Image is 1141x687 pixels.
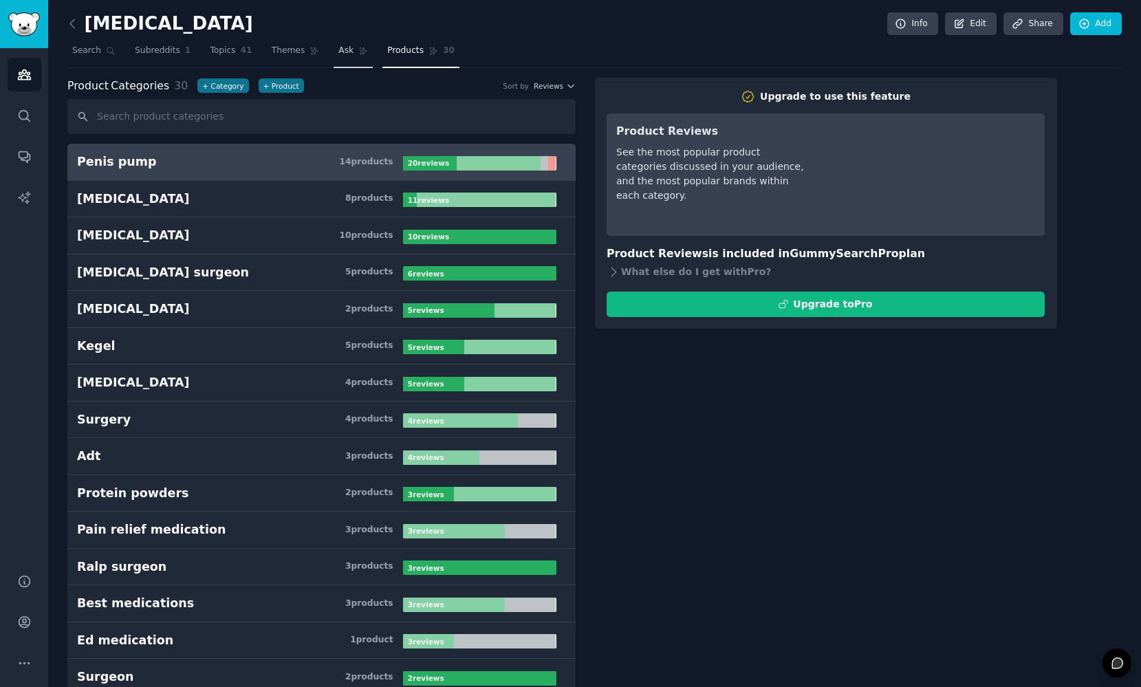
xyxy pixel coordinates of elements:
b: 11 review s [408,196,449,204]
div: 3 product s [345,450,393,463]
b: 5 review s [408,343,444,351]
span: + [263,81,270,91]
span: Themes [272,45,305,57]
span: Reviews [534,81,563,91]
a: [MEDICAL_DATA]4products5reviews [67,364,576,402]
span: 1 [185,45,191,57]
span: Search [72,45,101,57]
div: [MEDICAL_DATA] [77,227,190,244]
a: Products30 [382,40,459,68]
a: Protein powders2products3reviews [67,475,576,512]
b: 2 review s [408,674,444,682]
b: 10 review s [408,232,449,241]
b: 6 review s [408,270,444,278]
span: 41 [241,45,252,57]
b: 3 review s [408,637,444,646]
a: Edit [945,12,997,36]
b: 4 review s [408,453,444,461]
b: 5 review s [408,380,444,388]
a: [MEDICAL_DATA] surgeon5products6reviews [67,254,576,292]
a: Share [1003,12,1063,36]
span: + [202,81,208,91]
div: Ralp surgeon [77,558,166,576]
span: GummySearch Pro [790,247,898,260]
a: Pain relief medication3products3reviews [67,512,576,549]
b: 3 review s [408,564,444,572]
div: See the most popular product categories discussed in your audience, and the most popular brands w... [616,145,809,203]
div: 4 product s [345,413,393,426]
div: 5 product s [345,340,393,352]
div: Surgery [77,411,131,428]
h3: Product Reviews [616,123,809,140]
button: +Category [197,78,248,93]
a: Surgery4products4reviews [67,402,576,439]
div: 4 product s [345,377,393,389]
div: 1 product [350,634,393,646]
span: 30 [174,79,188,92]
b: 3 review s [408,527,444,535]
div: 5 product s [345,266,393,279]
div: 3 product s [345,598,393,610]
div: Surgeon [77,668,134,686]
div: Upgrade to use this feature [760,89,911,104]
h3: Product Reviews is included in plan [607,246,1045,263]
a: [MEDICAL_DATA]10products10reviews [67,217,576,254]
a: Topics41 [205,40,257,68]
span: Categories [67,78,169,95]
a: Adt3products4reviews [67,438,576,475]
div: Adt [77,448,100,465]
div: [MEDICAL_DATA] [77,190,190,208]
a: Themes [267,40,325,68]
b: 4 review s [408,417,444,425]
input: Search product categories [67,99,576,134]
div: 3 product s [345,524,393,536]
h2: [MEDICAL_DATA] [67,13,253,35]
b: 20 review s [408,159,449,167]
div: Ed medication [77,632,173,649]
span: Ask [338,45,354,57]
a: Add [1070,12,1122,36]
div: Protein powders [77,485,188,502]
span: Product [67,78,109,95]
button: Reviews [534,81,575,91]
button: +Product [259,78,304,93]
div: 2 product s [345,671,393,684]
a: [MEDICAL_DATA]2products5reviews [67,291,576,328]
div: Pain relief medication [77,521,226,538]
span: Products [387,45,424,57]
div: Penis pump [77,153,156,171]
img: GummySearch logo [8,12,40,36]
div: 10 product s [339,230,393,242]
div: [MEDICAL_DATA] [77,301,190,318]
div: [MEDICAL_DATA] [77,374,190,391]
b: 3 review s [408,600,444,609]
div: 2 product s [345,487,393,499]
div: 2 product s [345,303,393,316]
button: Upgrade toPro [607,292,1045,317]
div: 3 product s [345,560,393,573]
div: 8 product s [345,193,393,205]
span: Subreddits [135,45,180,57]
div: 14 product s [339,156,393,168]
span: Topics [210,45,235,57]
a: Ralp surgeon3products3reviews [67,549,576,586]
a: Kegel5products5reviews [67,328,576,365]
a: Best medications3products3reviews [67,585,576,622]
span: 30 [443,45,455,57]
div: Best medications [77,595,194,612]
b: 5 review s [408,306,444,314]
div: Sort by [503,81,529,91]
div: Kegel [77,338,116,355]
a: Search [67,40,120,68]
b: 3 review s [408,490,444,499]
a: Ed medication1product3reviews [67,622,576,659]
a: [MEDICAL_DATA]8products11reviews [67,181,576,218]
div: [MEDICAL_DATA] surgeon [77,264,249,281]
a: Subreddits1 [130,40,195,68]
div: Upgrade to Pro [793,297,872,312]
a: Penis pump14products20reviews [67,144,576,181]
a: Ask [334,40,373,68]
a: Info [887,12,938,36]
